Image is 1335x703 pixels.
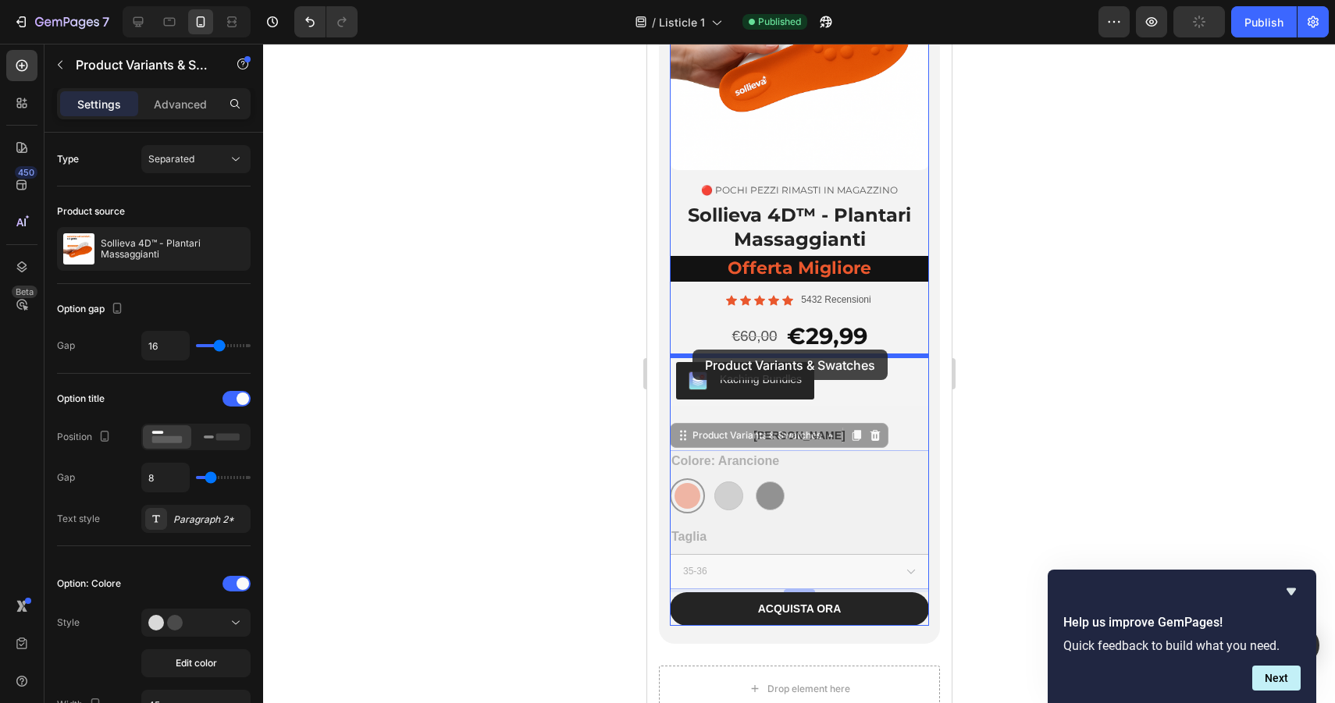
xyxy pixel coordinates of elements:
[141,145,251,173] button: Separated
[1252,666,1301,691] button: Next question
[57,152,79,166] div: Type
[173,513,247,527] div: Paragraph 2*
[63,233,94,265] img: product feature img
[142,332,189,360] input: Auto
[57,427,114,448] div: Position
[77,96,121,112] p: Settings
[176,656,217,670] span: Edit color
[57,339,75,353] div: Gap
[294,6,358,37] div: Undo/Redo
[15,166,37,179] div: 450
[101,238,244,260] p: Sollieva 4D™ - Plantari Massaggianti
[141,649,251,677] button: Edit color
[57,577,121,591] div: Option: Colore
[57,512,100,526] div: Text style
[1244,14,1283,30] div: Publish
[57,392,105,406] div: Option title
[1282,582,1301,601] button: Hide survey
[12,286,37,298] div: Beta
[6,6,116,37] button: 7
[102,12,109,31] p: 7
[76,55,208,74] p: Product Variants & Swatches
[57,470,75,485] div: Gap
[1063,613,1301,632] h2: Help us improve GemPages!
[647,44,952,703] iframe: Design area
[1063,638,1301,653] p: Quick feedback to build what you need.
[57,299,126,320] div: Option gap
[57,616,80,630] div: Style
[142,463,189,492] input: Auto
[659,14,705,30] span: Listicle 1
[758,15,801,29] span: Published
[1063,582,1301,691] div: Help us improve GemPages!
[652,14,656,30] span: /
[57,204,125,218] div: Product source
[154,96,207,112] p: Advanced
[1231,6,1297,37] button: Publish
[148,153,194,165] span: Separated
